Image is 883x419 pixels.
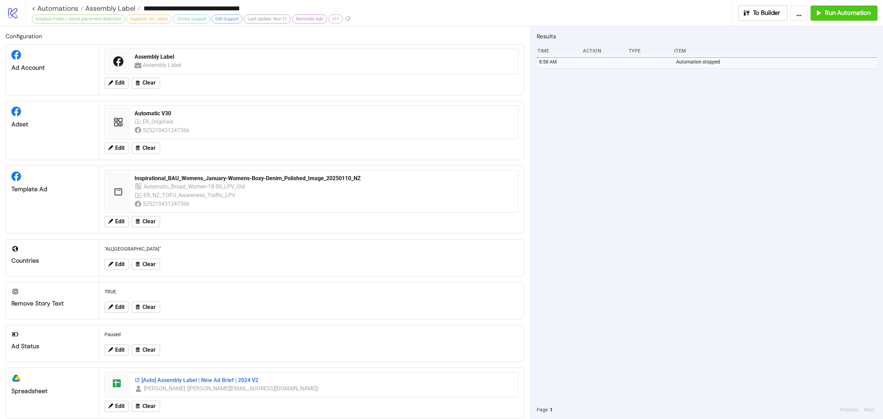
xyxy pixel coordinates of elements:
div: 525210431247366 [143,126,191,135]
a: Assembly Label [83,5,140,12]
button: Clear [132,143,160,154]
span: Clear [142,305,156,311]
div: Assembly Label [135,53,514,61]
h2: Results [537,32,877,41]
div: Action [582,44,623,57]
span: Run Automation [825,9,871,17]
div: "AU,[GEOGRAPHIC_DATA]" [102,243,521,256]
span: Assembly Label [83,4,135,13]
span: Clear [142,145,156,151]
div: Reminder Ads [292,14,327,23]
div: Type [628,44,669,57]
button: Edit [105,78,129,89]
div: Item [674,44,877,57]
button: Edit [105,345,129,357]
div: [PERSON_NAME] ([PERSON_NAME][EMAIL_ADDRESS][DOMAIN_NAME]) [144,385,319,394]
div: GDrive Support [173,14,210,23]
div: ER_NZ_TOFU_Awareness_Traffic_LPV [129,192,161,200]
button: Clear [132,402,160,413]
div: Spreadsheet [11,388,93,396]
div: ER_Originals [142,117,175,126]
span: Clear [142,262,156,269]
div: Ad Account [11,64,93,72]
button: ... [790,6,808,21]
div: Automatic_Broad_Women-18-50_LPV_Old [129,183,161,191]
div: Assembly Label [143,61,183,69]
span: Edit [115,404,125,410]
div: Paused [102,329,521,342]
span: Page [537,406,548,413]
button: Clear [132,303,160,314]
button: Edit [105,260,129,271]
span: Clear [142,404,156,410]
div: Edit Support [211,14,242,23]
span: To Builder [753,9,781,17]
div: Template Ad [11,185,93,193]
div: Supports Ad Labels [126,14,172,23]
button: Clear [132,78,160,89]
div: Ad Status [11,343,93,351]
div: Dropbox Folder / Asset placement detection [32,14,125,23]
div: Last Update: Nov-11 [244,14,291,23]
span: Edit [115,262,125,269]
div: 8:58 AM [538,55,579,68]
div: Adset [11,120,93,128]
div: Automation stopped [675,55,879,68]
div: Countries [11,258,93,266]
button: Next [862,406,876,413]
span: Clear [142,220,156,226]
span: Edit [115,348,125,354]
span: Clear [142,80,156,86]
button: To Builder [738,6,788,21]
button: 1 [548,406,555,413]
span: Edit [115,145,125,151]
img: https://scontent-fra5-1.xx.fbcdn.net/v/t45.1600-4/473198704_120215088082160473_782637803703563615... [169,175,657,209]
div: 525210431247366 [129,200,161,209]
div: TRUE [102,286,521,299]
h2: Configuration [6,32,524,41]
button: Run Automation [811,6,877,21]
button: Clear [132,345,160,357]
span: Edit [115,305,125,311]
div: v11 [328,14,343,23]
button: Clear [132,217,160,228]
span: Clear [142,348,156,354]
div: Inspirational_BAU_Womens_January-Womens-Boxy-Denim_Polished_Image_20250110_NZ [121,175,163,183]
div: Automatic V30 [135,110,514,117]
span: Edit [115,220,125,226]
div: Time [537,44,577,57]
a: < Automations [32,5,83,12]
button: Edit [105,303,129,314]
button: Edit [105,217,129,228]
button: Clear [132,260,160,271]
div: [Auto] Assembly Label | New Ad Brief | 2024 V2 [135,378,514,385]
button: Edit [105,402,129,413]
button: Previous [838,406,861,413]
div: Remove Story Text [11,301,93,309]
button: Edit [105,143,129,154]
span: Edit [115,80,125,86]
